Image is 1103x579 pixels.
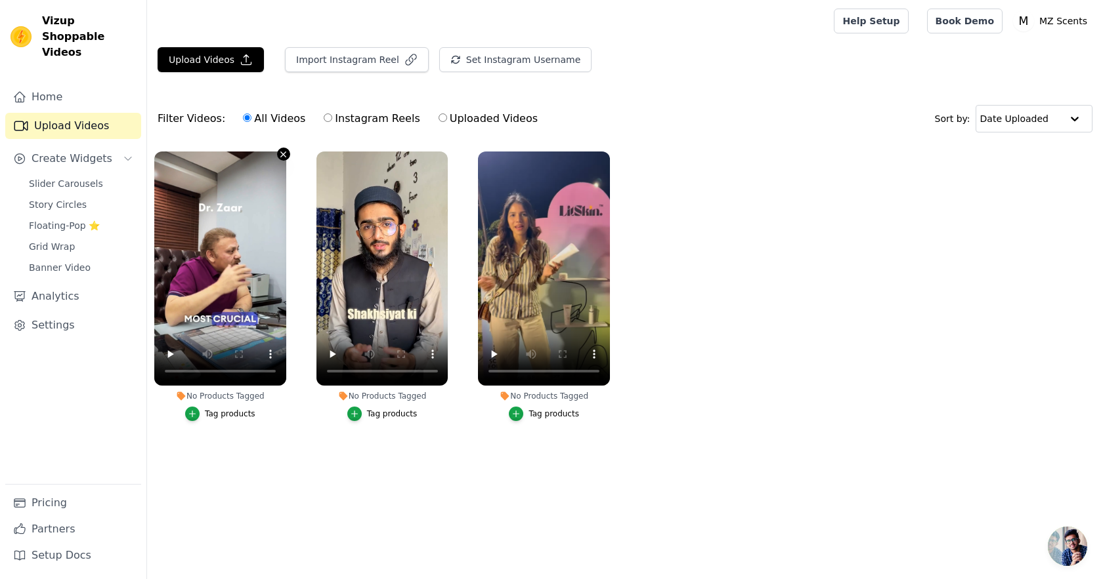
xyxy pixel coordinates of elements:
[1019,14,1029,28] text: M
[935,105,1093,132] div: Sort by:
[29,261,91,274] span: Banner Video
[1013,9,1092,33] button: M MZ Scents
[29,219,100,232] span: Floating-Pop ⭐
[21,216,141,235] a: Floating-Pop ⭐
[29,198,87,211] span: Story Circles
[32,151,112,167] span: Create Widgets
[509,407,579,421] button: Tag products
[29,240,75,253] span: Grid Wrap
[1034,9,1092,33] p: MZ Scents
[285,47,429,72] button: Import Instagram Reel
[323,110,420,127] label: Instagram Reels
[21,258,141,277] a: Banner Video
[5,516,141,542] a: Partners
[21,195,141,214] a: Story Circles
[316,391,448,401] div: No Products Tagged
[1048,527,1087,566] div: Open chat
[324,113,332,122] input: Instagram Reels
[11,26,32,47] img: Vizup
[439,47,592,72] button: Set Instagram Username
[5,113,141,139] a: Upload Videos
[185,407,255,421] button: Tag products
[243,113,251,122] input: All Videos
[277,148,290,161] button: Video Delete
[42,13,136,60] span: Vizup Shoppable Videos
[529,409,579,419] div: Tag products
[21,237,141,256] a: Grid Wrap
[158,47,264,72] button: Upload Videos
[347,407,418,421] button: Tag products
[5,283,141,309] a: Analytics
[205,409,255,419] div: Tag products
[5,490,141,516] a: Pricing
[5,542,141,569] a: Setup Docs
[21,174,141,193] a: Slider Carousels
[834,9,908,33] a: Help Setup
[242,110,306,127] label: All Videos
[439,113,447,122] input: Uploaded Videos
[927,9,1003,33] a: Book Demo
[367,409,418,419] div: Tag products
[158,104,545,134] div: Filter Videos:
[5,146,141,172] button: Create Widgets
[154,391,286,401] div: No Products Tagged
[5,84,141,110] a: Home
[478,391,610,401] div: No Products Tagged
[5,312,141,338] a: Settings
[29,177,103,190] span: Slider Carousels
[438,110,538,127] label: Uploaded Videos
